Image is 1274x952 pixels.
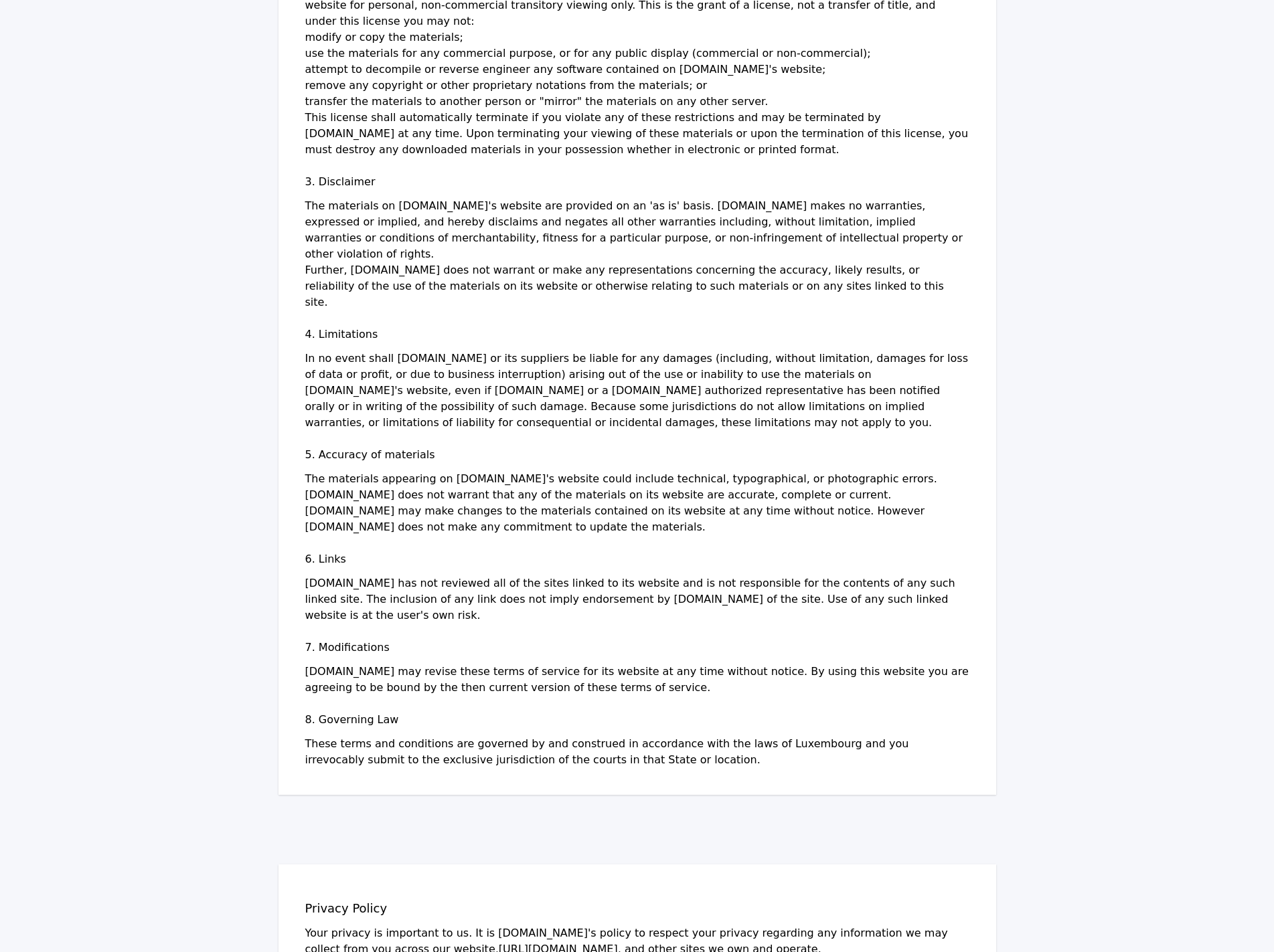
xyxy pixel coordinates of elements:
[305,736,969,768] p: These terms and conditions are governed by and construed in accordance with the laws of Luxembour...
[305,664,969,696] p: [DOMAIN_NAME] may revise these terms of service for its website at any time without notice. By us...
[305,447,969,463] h3: 5. Accuracy of materials
[305,29,969,45] li: modify or copy the materials;
[305,712,969,728] h3: 8. Governing Law
[305,174,969,190] h3: 3. Disclaimer
[305,551,969,567] h3: 6. Links
[305,62,969,78] li: attempt to decompile or reverse engineer any software contained on [DOMAIN_NAME]'s website;
[305,262,969,310] li: Further, [DOMAIN_NAME] does not warrant or make any representations concerning the accuracy, like...
[305,640,969,656] h3: 7. Modifications
[305,45,969,62] li: use the materials for any commercial purpose, or for any public display (commercial or non-commer...
[305,78,969,94] li: remove any copyright or other proprietary notations from the materials; or
[305,575,969,624] p: [DOMAIN_NAME] has not reviewed all of the sites linked to its website and is not responsible for ...
[305,94,969,110] li: transfer the materials to another person or "mirror" the materials on any other server.
[305,326,969,343] h3: 4. Limitations
[305,471,969,535] p: The materials appearing on [DOMAIN_NAME]'s website could include technical, typographical, or pho...
[305,110,969,158] li: This license shall automatically terminate if you violate any of these restrictions and may be te...
[305,899,969,917] h2: Privacy Policy
[305,198,969,262] li: The materials on [DOMAIN_NAME]'s website are provided on an 'as is' basis. [DOMAIN_NAME] makes no...
[305,351,969,431] p: In no event shall [DOMAIN_NAME] or its suppliers be liable for any damages (including, without li...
